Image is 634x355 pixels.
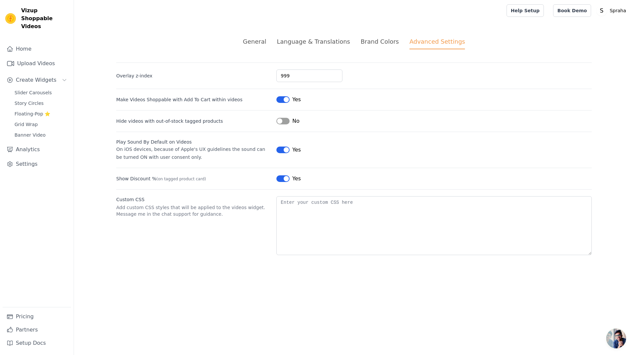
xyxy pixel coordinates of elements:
span: Yes [292,96,301,104]
button: No [276,117,299,125]
div: General [243,37,266,46]
img: Vizup [5,13,16,24]
label: Overlay z-index [116,72,271,79]
a: Analytics [3,143,71,156]
span: Floating-Pop ⭐ [15,111,50,117]
a: Banner Video [11,130,71,140]
label: Custom CSS [116,196,271,203]
a: Slider Carousels [11,88,71,97]
label: Hide videos with out-of-stock tagged products [116,118,271,124]
div: Brand Colors [361,37,399,46]
div: Advanced Settings [409,37,465,49]
a: Upload Videos [3,57,71,70]
a: Partners [3,323,71,336]
a: Book Demo [553,4,591,17]
span: Yes [292,175,301,183]
a: Setup Docs [3,336,71,350]
a: Open chat [606,329,626,348]
span: Yes [292,146,301,154]
label: Make Videos Shoppable with Add To Cart within videos [116,96,242,103]
span: Vizup Shoppable Videos [21,7,68,30]
a: Settings [3,157,71,171]
button: Yes [276,146,301,154]
a: Grid Wrap [11,120,71,129]
button: Create Widgets [3,73,71,87]
span: (on tagged product card) [156,177,206,181]
span: On iOS devices, because of Apple's UX guidelines the sound can be turned ON with user consent only. [116,147,265,160]
p: Add custom CSS styles that will be applied to the videos widget. Message me in the chat support f... [116,204,271,217]
p: Spraha [607,5,629,17]
div: Language & Translations [277,37,350,46]
label: Show Discount % [116,175,271,182]
span: Banner Video [15,132,46,138]
button: Yes [276,96,301,104]
button: S Spraha [596,5,629,17]
span: Story Circles [15,100,44,107]
a: Home [3,42,71,56]
span: Create Widgets [16,76,56,84]
a: Help Setup [507,4,544,17]
text: S [600,7,604,14]
a: Pricing [3,310,71,323]
span: Slider Carousels [15,89,52,96]
button: Yes [276,175,301,183]
a: Floating-Pop ⭐ [11,109,71,118]
a: Story Circles [11,99,71,108]
div: Play Sound By Default on Videos [116,139,271,145]
span: Grid Wrap [15,121,38,128]
span: No [292,117,299,125]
